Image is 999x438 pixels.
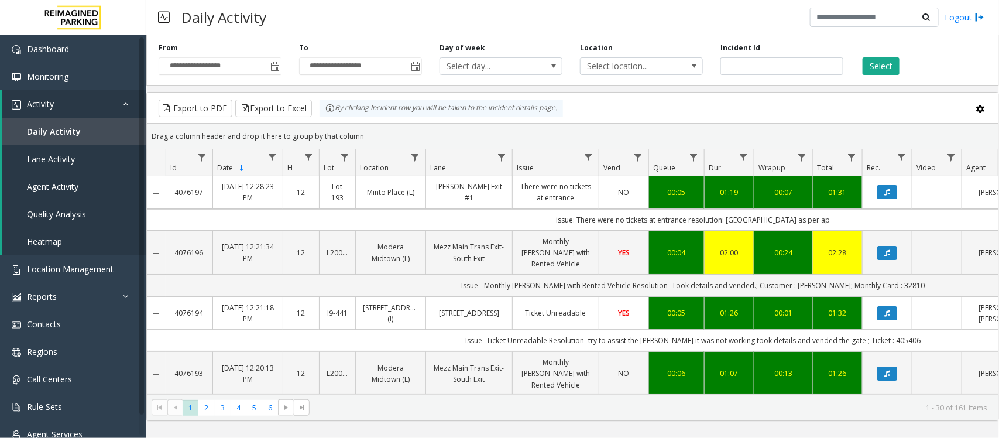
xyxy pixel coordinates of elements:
[147,309,166,319] a: Collapse Details
[656,247,697,258] a: 00:04
[301,149,317,165] a: H Filter Menu
[147,369,166,379] a: Collapse Details
[278,399,294,416] span: Go to the next page
[2,90,146,118] a: Activity
[520,357,592,391] a: Monthly [PERSON_NAME] with Rented Vehicle
[297,403,307,412] span: Go to the last page
[656,187,697,198] a: 00:05
[27,346,57,357] span: Regions
[237,163,246,173] span: Sortable
[27,236,62,247] span: Heatmap
[183,400,198,416] span: Page 1
[12,293,21,302] img: 'icon'
[630,149,646,165] a: Vend Filter Menu
[720,43,760,53] label: Incident Id
[27,98,54,109] span: Activity
[327,247,348,258] a: L20000500
[433,362,505,385] a: Mezz Main Trans Exit- South Exit
[246,400,262,416] span: Page 5
[327,181,348,203] a: Lot 193
[294,399,310,416] span: Go to the last page
[194,149,210,165] a: Id Filter Menu
[325,104,335,113] img: infoIcon.svg
[606,247,641,258] a: YES
[27,401,62,412] span: Rule Sets
[761,368,805,379] div: 00:13
[27,264,114,275] span: Location Management
[520,236,592,270] a: Monthly [PERSON_NAME] with Rented Vehicle
[581,58,678,74] span: Select location...
[262,400,278,416] span: Page 6
[287,163,293,173] span: H
[299,43,308,53] label: To
[943,149,959,165] a: Video Filter Menu
[360,163,389,173] span: Location
[220,241,276,264] a: [DATE] 12:21:34 PM
[173,247,205,258] a: 4076196
[2,145,146,173] a: Lane Activity
[27,71,68,82] span: Monitoring
[220,302,276,324] a: [DATE] 12:21:18 PM
[844,149,860,165] a: Total Filter Menu
[147,149,998,394] div: Data table
[317,403,987,413] kendo-pager-info: 1 - 30 of 161 items
[176,3,272,32] h3: Daily Activity
[327,368,348,379] a: L20000500
[761,307,805,319] a: 00:01
[159,100,232,117] button: Export to PDF
[12,45,21,54] img: 'icon'
[520,181,592,203] a: There were no tickets at entrance
[2,228,146,255] a: Heatmap
[653,163,675,173] span: Queue
[147,126,998,146] div: Drag a column header and drop it here to group by that column
[363,302,418,324] a: [STREET_ADDRESS] (I)
[27,374,72,385] span: Call Centers
[268,58,281,74] span: Toggle popup
[712,247,747,258] a: 02:00
[220,181,276,203] a: [DATE] 12:28:23 PM
[618,248,630,258] span: YES
[517,163,534,173] span: Issue
[173,307,205,319] a: 4076194
[712,187,747,198] a: 01:19
[235,100,312,117] button: Export to Excel
[761,247,805,258] a: 00:24
[158,3,170,32] img: pageIcon
[363,187,418,198] a: Minto Place (L)
[220,362,276,385] a: [DATE] 12:20:13 PM
[606,187,641,198] a: NO
[27,181,78,192] span: Agent Activity
[231,400,246,416] span: Page 4
[820,187,855,198] div: 01:31
[2,173,146,200] a: Agent Activity
[761,187,805,198] div: 00:07
[147,189,166,198] a: Collapse Details
[27,126,81,137] span: Daily Activity
[320,100,563,117] div: By clicking Incident row you will be taken to the incident details page.
[337,149,353,165] a: Lot Filter Menu
[712,368,747,379] a: 01:07
[736,149,751,165] a: Dur Filter Menu
[27,291,57,302] span: Reports
[656,368,697,379] a: 00:06
[867,163,880,173] span: Rec.
[12,403,21,412] img: 'icon'
[290,368,312,379] a: 12
[494,149,510,165] a: Lane Filter Menu
[147,249,166,258] a: Collapse Details
[820,307,855,319] a: 01:32
[27,153,75,165] span: Lane Activity
[2,200,146,228] a: Quality Analysis
[820,247,855,258] a: 02:28
[820,368,855,379] a: 01:26
[606,368,641,379] a: NO
[12,348,21,357] img: 'icon'
[817,163,834,173] span: Total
